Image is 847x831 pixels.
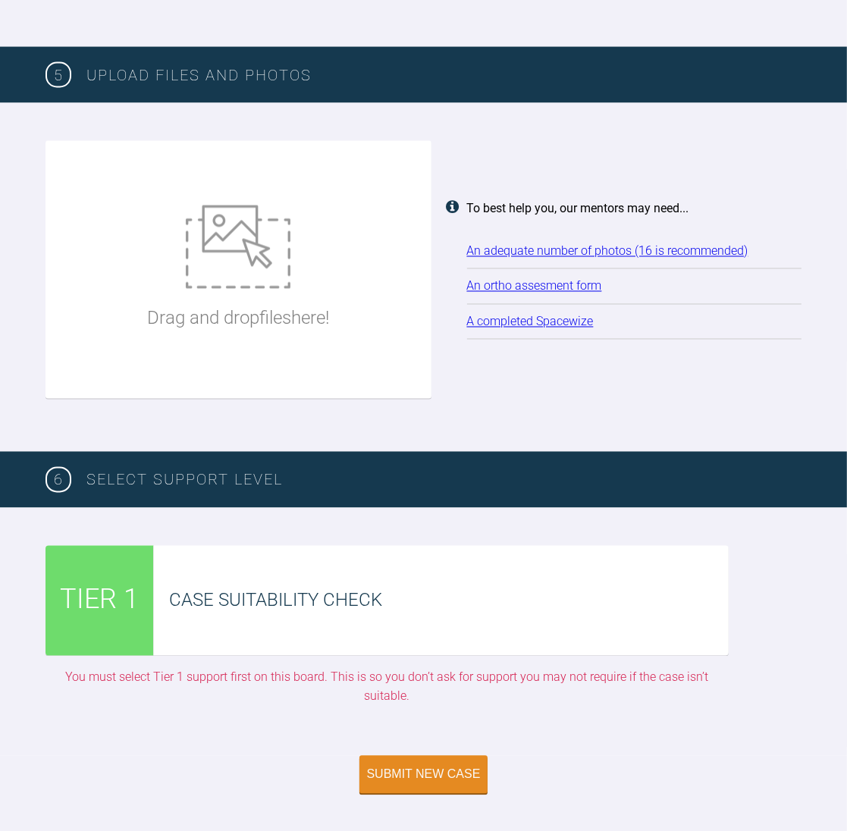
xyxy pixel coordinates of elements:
a: A completed Spacewize [467,315,594,329]
span: 6 [45,467,71,493]
button: Submit New Case [359,756,488,794]
h3: Upload Files and Photos [86,63,802,87]
span: TIER 1 [60,579,139,622]
a: An ortho assesment form [467,279,602,293]
div: Submit New Case [367,768,481,782]
div: You must select Tier 1 support first on this board. This is so you don’t ask for support you may ... [45,668,729,707]
strong: To best help you, our mentors may need... [467,202,689,216]
span: 5 [45,62,71,88]
a: An adequate number of photos (16 is recommended) [467,244,748,259]
h3: SELECT SUPPORT LEVEL [86,468,802,492]
div: Case Suitability Check [169,586,729,615]
p: Drag and drop files here! [147,304,329,333]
